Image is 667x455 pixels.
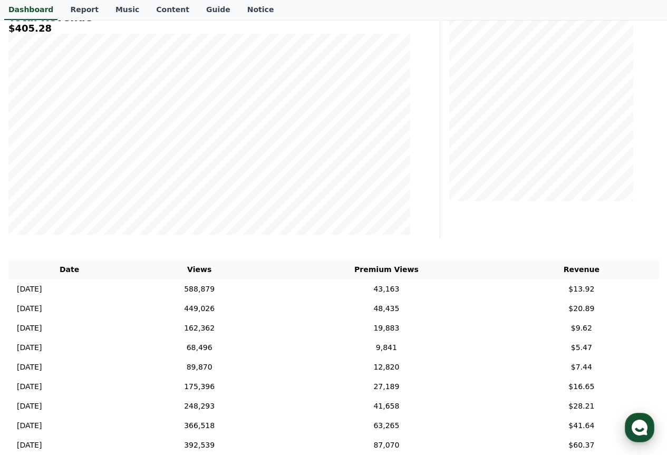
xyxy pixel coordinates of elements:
p: [DATE] [17,440,42,451]
span: Home [27,350,45,359]
th: Date [8,260,130,279]
td: 87,070 [268,435,505,455]
p: [DATE] [17,284,42,295]
td: 43,163 [268,279,505,299]
td: 175,396 [130,377,268,396]
p: [DATE] [17,303,42,314]
td: 41,658 [268,396,505,416]
td: 162,362 [130,318,268,338]
a: Settings [136,334,202,361]
th: Revenue [505,260,659,279]
a: Home [3,334,70,361]
td: 392,539 [130,435,268,455]
p: [DATE] [17,342,42,353]
td: 12,820 [268,357,505,377]
h5: $405.28 [8,23,410,34]
td: 366,518 [130,416,268,435]
span: Settings [156,350,182,359]
p: [DATE] [17,401,42,412]
td: $41.64 [505,416,659,435]
td: $60.37 [505,435,659,455]
td: 48,435 [268,299,505,318]
p: [DATE] [17,323,42,334]
td: 19,883 [268,318,505,338]
td: 63,265 [268,416,505,435]
th: Views [130,260,268,279]
td: 68,496 [130,338,268,357]
td: $28.21 [505,396,659,416]
td: $7.44 [505,357,659,377]
a: Messages [70,334,136,361]
td: $16.65 [505,377,659,396]
p: [DATE] [17,381,42,392]
p: [DATE] [17,362,42,373]
td: $13.92 [505,279,659,299]
th: Premium Views [268,260,505,279]
td: 9,841 [268,338,505,357]
td: 588,879 [130,279,268,299]
span: Messages [88,351,119,359]
td: $20.89 [505,299,659,318]
td: 89,870 [130,357,268,377]
td: 27,189 [268,377,505,396]
td: $9.62 [505,318,659,338]
td: 449,026 [130,299,268,318]
td: 248,293 [130,396,268,416]
p: [DATE] [17,420,42,431]
td: $5.47 [505,338,659,357]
